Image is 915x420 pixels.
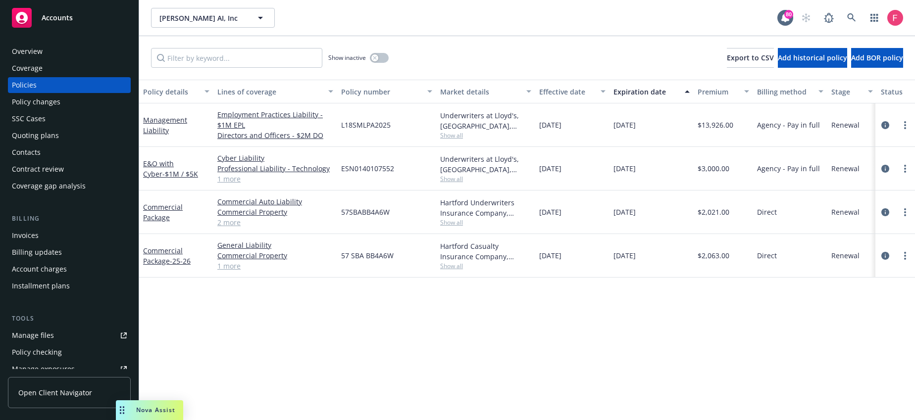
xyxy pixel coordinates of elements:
[328,53,366,62] span: Show inactive
[8,111,131,127] a: SSC Cases
[831,207,860,217] span: Renewal
[116,400,128,420] div: Drag to move
[143,115,187,135] a: Management Liability
[8,228,131,243] a: Invoices
[341,120,391,130] span: L18SMLPA2025
[12,77,37,93] div: Policies
[143,202,183,222] a: Commercial Package
[162,169,198,179] span: - $1M / $5K
[539,87,595,97] div: Effective date
[851,53,903,62] span: Add BOR policy
[440,154,531,175] div: Underwriters at Lloyd's, [GEOGRAPHIC_DATA], [PERSON_NAME] of [GEOGRAPHIC_DATA], CFC Underwriting,...
[8,44,131,59] a: Overview
[784,10,793,19] div: 80
[12,327,54,343] div: Manage files
[151,8,275,28] button: [PERSON_NAME] AI, Inc
[698,120,733,130] span: $13,926.00
[694,80,753,103] button: Premium
[217,174,333,184] a: 1 more
[778,48,847,68] button: Add historical policy
[12,228,39,243] div: Invoices
[440,110,531,131] div: Underwriters at Lloyd's, [GEOGRAPHIC_DATA], [PERSON_NAME] of [GEOGRAPHIC_DATA], Scale Underwritin...
[8,94,131,110] a: Policy changes
[8,60,131,76] a: Coverage
[42,14,73,22] span: Accounts
[899,163,911,175] a: more
[143,246,191,266] a: Commercial Package
[727,48,774,68] button: Export to CSV
[440,218,531,227] span: Show all
[12,144,41,160] div: Contacts
[440,131,531,140] span: Show all
[539,250,561,261] span: [DATE]
[217,240,333,250] a: General Liability
[613,87,679,97] div: Expiration date
[136,406,175,414] span: Nova Assist
[12,278,70,294] div: Installment plans
[12,344,62,360] div: Policy checking
[727,53,774,62] span: Export to CSV
[440,262,531,270] span: Show all
[217,130,333,140] a: Directors and Officers - $2M DO
[831,120,860,130] span: Renewal
[217,153,333,163] a: Cyber Liability
[8,144,131,160] a: Contacts
[539,207,561,217] span: [DATE]
[217,163,333,174] a: Professional Liability - Technology
[217,109,333,130] a: Employment Practices Liability - $1M EPL
[831,250,860,261] span: Renewal
[139,80,213,103] button: Policy details
[613,163,636,174] span: [DATE]
[8,161,131,177] a: Contract review
[8,77,131,93] a: Policies
[12,244,62,260] div: Billing updates
[778,53,847,62] span: Add historical policy
[757,120,820,130] span: Agency - Pay in full
[12,128,59,143] div: Quoting plans
[12,94,60,110] div: Policy changes
[12,261,67,277] div: Account charges
[12,111,46,127] div: SSC Cases
[757,163,820,174] span: Agency - Pay in full
[436,80,535,103] button: Market details
[440,241,531,262] div: Hartford Casualty Insurance Company, Hartford Insurance Group
[8,4,131,32] a: Accounts
[899,119,911,131] a: more
[899,250,911,262] a: more
[116,400,183,420] button: Nova Assist
[217,87,322,97] div: Lines of coverage
[12,44,43,59] div: Overview
[341,87,421,97] div: Policy number
[864,8,884,28] a: Switch app
[8,214,131,224] div: Billing
[8,344,131,360] a: Policy checking
[12,60,43,76] div: Coverage
[12,361,75,377] div: Manage exposures
[757,250,777,261] span: Direct
[757,207,777,217] span: Direct
[8,178,131,194] a: Coverage gap analysis
[341,207,390,217] span: 57SBABB4A6W
[341,250,394,261] span: 57 SBA BB4A6W
[796,8,816,28] a: Start snowing
[143,159,198,179] a: E&O with Cyber
[535,80,610,103] button: Effective date
[899,206,911,218] a: more
[831,163,860,174] span: Renewal
[440,87,520,97] div: Market details
[698,163,729,174] span: $3,000.00
[159,13,245,23] span: [PERSON_NAME] AI, Inc
[879,250,891,262] a: circleInformation
[440,197,531,218] div: Hartford Underwriters Insurance Company, Hartford Insurance Group
[613,120,636,130] span: [DATE]
[213,80,337,103] button: Lines of coverage
[879,163,891,175] a: circleInformation
[831,87,862,97] div: Stage
[8,361,131,377] a: Manage exposures
[8,278,131,294] a: Installment plans
[819,8,839,28] a: Report a Bug
[698,87,738,97] div: Premium
[341,163,394,174] span: ESN0140107552
[879,119,891,131] a: circleInformation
